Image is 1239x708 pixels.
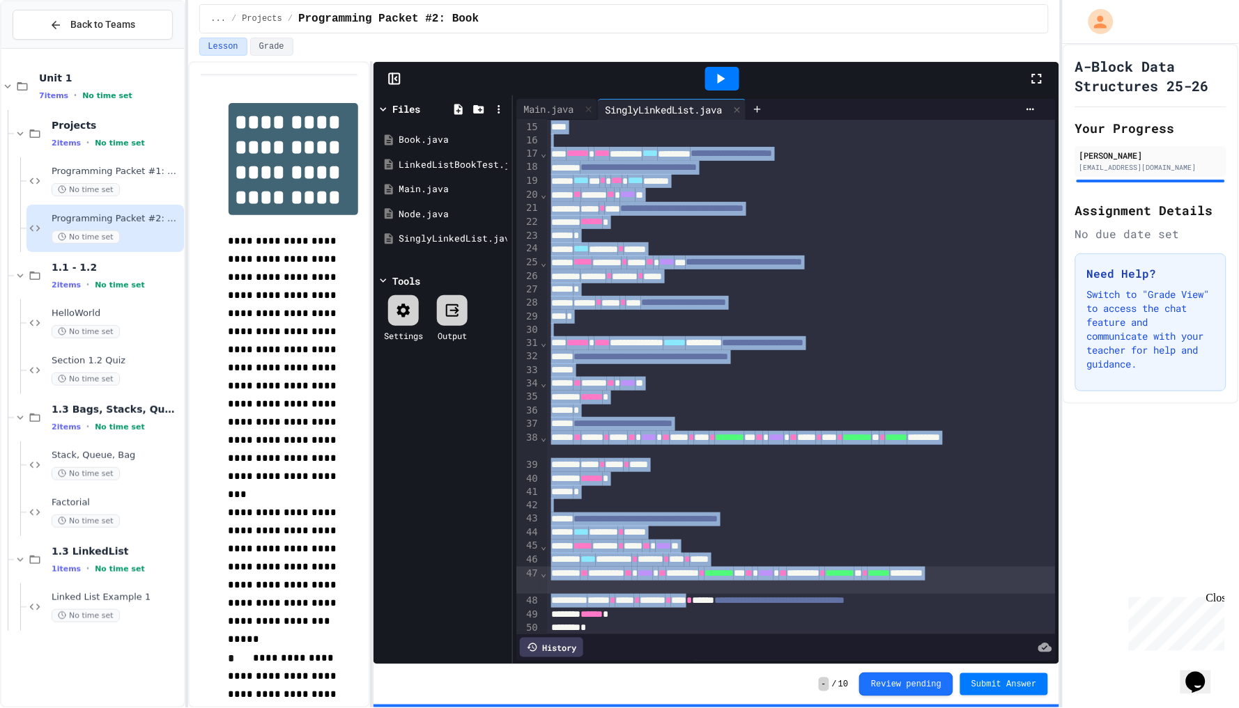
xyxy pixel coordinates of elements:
[242,13,282,24] span: Projects
[516,242,539,255] div: 24
[516,134,539,147] div: 16
[516,283,539,296] div: 27
[52,325,120,338] span: No time set
[1075,56,1226,95] h1: A-Block Data Structures 25-26
[516,608,539,622] div: 49
[1180,652,1225,694] iframe: chat widget
[516,498,539,512] div: 42
[1075,226,1226,242] div: No due date set
[392,102,420,116] div: Files
[399,182,507,196] div: Main.java
[52,166,181,178] span: Programming Packet #1: Stack, Queue, Bag
[298,10,479,27] span: Programming Packet #2: Book
[516,621,539,634] div: 50
[516,472,539,486] div: 40
[516,553,539,567] div: 46
[819,677,829,691] span: -
[516,296,539,310] div: 28
[95,139,145,148] span: No time set
[86,137,89,148] span: •
[516,417,539,431] div: 37
[598,102,729,117] div: SinglyLinkedList.java
[384,329,423,342] div: Settings
[52,423,81,432] span: 2 items
[859,672,953,696] button: Review pending
[516,594,539,608] div: 48
[1079,149,1222,162] div: [PERSON_NAME]
[52,545,181,558] span: 1.3 LinkedList
[52,355,181,367] span: Section 1.2 Quiz
[516,215,539,229] div: 22
[1087,265,1215,282] h3: Need Help?
[516,336,539,350] div: 31
[39,72,181,84] span: Unit 1
[399,158,507,172] div: LinkedListBookTest.java
[52,403,181,416] span: 1.3 Bags, Stacks, Queues
[231,13,236,24] span: /
[1123,592,1225,651] iframe: chat widget
[598,99,746,120] div: SinglyLinkedList.java
[70,17,135,32] span: Back to Teams
[52,592,181,604] span: Linked List Example 1
[516,485,539,498] div: 41
[399,207,507,221] div: Node.java
[516,404,539,417] div: 36
[95,281,145,290] span: No time set
[288,13,293,24] span: /
[516,201,539,215] div: 21
[516,363,539,377] div: 33
[95,565,145,574] span: No time set
[516,539,539,553] div: 45
[199,38,247,56] button: Lesson
[82,91,132,100] span: No time set
[516,377,539,391] div: 34
[1079,162,1222,173] div: [EMAIL_ADDRESS][DOMAIN_NAME]
[516,567,539,594] div: 47
[832,679,837,690] span: /
[516,512,539,526] div: 43
[52,261,181,274] span: 1.1 - 1.2
[399,232,507,246] div: SinglyLinkedList.java
[540,432,547,443] span: Fold line
[86,421,89,432] span: •
[838,679,848,690] span: 10
[438,329,467,342] div: Output
[540,540,547,551] span: Fold line
[392,274,420,288] div: Tools
[540,189,547,200] span: Fold line
[13,10,173,40] button: Back to Teams
[540,337,547,348] span: Fold line
[39,91,68,100] span: 7 items
[52,450,181,462] span: Stack, Queue, Bag
[516,349,539,363] div: 32
[52,372,120,386] span: No time set
[1075,200,1226,220] h2: Assignment Details
[540,567,547,579] span: Fold line
[516,188,539,202] div: 20
[516,255,539,269] div: 25
[52,183,120,196] span: No time set
[52,139,81,148] span: 2 items
[971,679,1037,690] span: Submit Answer
[516,269,539,283] div: 26
[6,6,96,88] div: Chat with us now!Close
[516,229,539,242] div: 23
[52,119,181,132] span: Projects
[516,458,539,472] div: 39
[516,99,598,120] div: Main.java
[516,310,539,323] div: 29
[540,257,547,268] span: Fold line
[516,174,539,188] div: 19
[399,133,507,147] div: Book.java
[52,467,120,480] span: No time set
[516,147,539,161] div: 17
[52,514,120,528] span: No time set
[74,90,77,101] span: •
[520,638,583,657] div: History
[516,102,580,116] div: Main.java
[960,673,1048,695] button: Submit Answer
[516,526,539,540] div: 44
[516,160,539,174] div: 18
[516,431,539,458] div: 38
[52,308,181,320] span: HelloWorld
